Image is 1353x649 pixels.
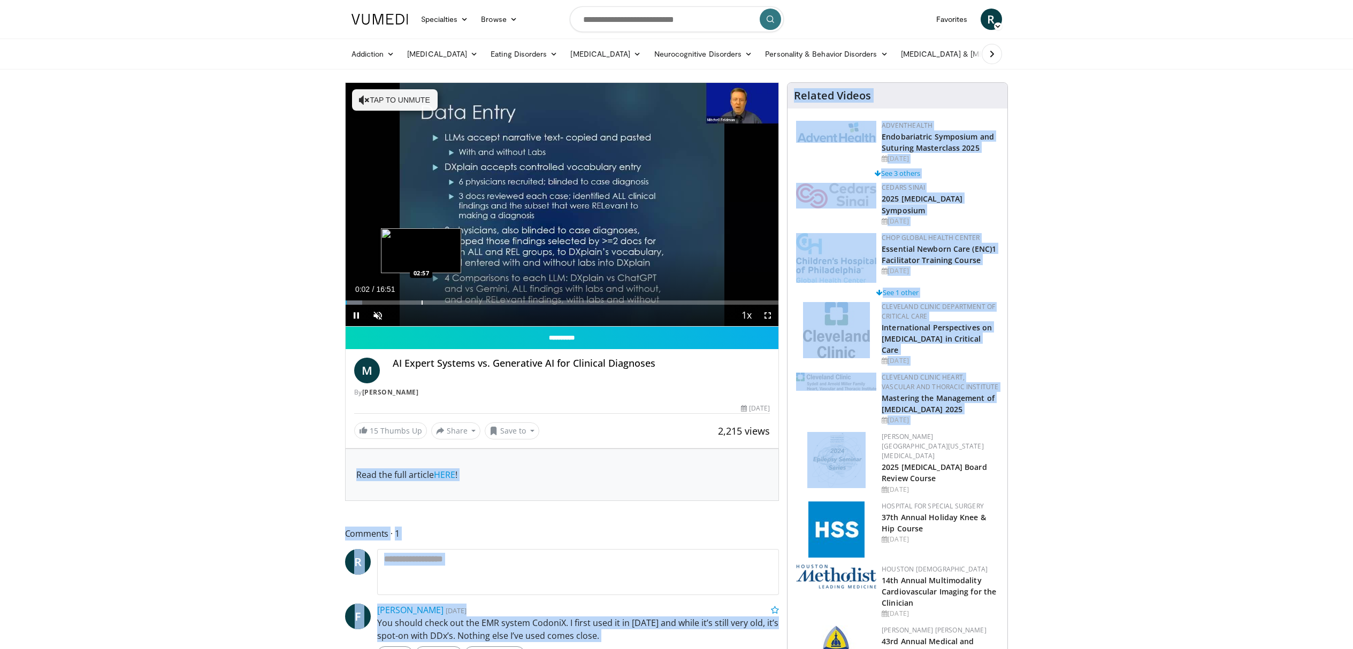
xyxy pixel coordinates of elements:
[882,512,986,534] a: 37th Annual Holiday Knee & Hip Course
[796,565,876,589] img: 5e4488cc-e109-4a4e-9fd9-73bb9237ee91.png.150x105_q85_autocrop_double_scale_upscale_version-0.2.png
[875,168,920,178] a: See 3 others
[345,604,371,629] a: F
[446,606,467,615] small: [DATE]
[882,625,987,635] a: [PERSON_NAME] [PERSON_NAME]
[351,14,408,25] img: VuMedi Logo
[356,468,768,481] p: Read the full article !
[352,89,438,111] button: Tap to unmute
[355,285,370,293] span: 0:02
[718,424,770,437] span: 2,215 views
[882,154,999,164] div: [DATE]
[882,535,999,544] div: [DATE]
[882,322,992,355] a: International Perspectives on [MEDICAL_DATA] in Critical Care
[362,388,419,397] a: [PERSON_NAME]
[372,285,374,293] span: /
[345,43,401,65] a: Addiction
[346,305,367,326] button: Pause
[981,9,1002,30] a: R
[741,404,770,413] div: [DATE]
[808,501,865,558] img: f5c2b4a9-8f32-47da-86a2-cd262eba5885.gif.150x105_q85_autocrop_double_scale_upscale_version-0.2.jpg
[648,43,759,65] a: Neurocognitive Disorders
[882,244,996,265] a: Essential Newborn Care (ENC)1 Facilitator Training Course
[882,194,962,215] a: 2025 [MEDICAL_DATA] Symposium
[370,426,378,436] span: 15
[882,575,996,608] a: 14th Annual Multimodality Cardiovascular Imaging for the Clinician
[376,285,395,293] span: 16:51
[882,415,999,425] div: [DATE]
[882,183,925,192] a: Cedars Sinai
[345,549,371,575] a: R
[434,469,455,481] a: HERE
[484,43,564,65] a: Eating Disorders
[882,565,988,574] a: Houston [DEMOGRAPHIC_DATA]
[736,305,757,326] button: Playback Rate
[882,356,999,366] div: [DATE]
[475,9,524,30] a: Browse
[346,300,779,305] div: Progress Bar
[354,422,427,439] a: 15 Thumbs Up
[796,373,876,391] img: d536a004-a009-4cb9-9ce6-f9f56c670ef5.jpg.150x105_q85_autocrop_double_scale_upscale_version-0.2.jpg
[796,121,876,143] img: 5c3c682d-da39-4b33-93a5-b3fb6ba9580b.jpg.150x105_q85_autocrop_double_scale_upscale_version-0.2.jpg
[796,183,876,208] img: 7e905080-f4a2-4088-8787-33ce2bef9ada.png.150x105_q85_autocrop_double_scale_upscale_version-0.2.png
[930,9,974,30] a: Favorites
[401,43,484,65] a: [MEDICAL_DATA]
[759,43,894,65] a: Personality & Behavior Disorders
[803,302,870,358] img: 5f0cf59e-536a-4b30-812c-ea06339c9532.jpg.150x105_q85_autocrop_double_scale_upscale_version-0.2.jpg
[354,388,770,397] div: By
[367,305,388,326] button: Unmute
[882,217,999,226] div: [DATE]
[882,121,932,130] a: AdventHealth
[564,43,647,65] a: [MEDICAL_DATA]
[415,9,475,30] a: Specialties
[796,233,876,283] img: 8fbf8b72-0f77-40e1-90f4-9648163fd298.jpg.150x105_q85_autocrop_double_scale_upscale_version-0.2.jpg
[807,432,866,488] img: 76bc84c6-69a7-4c34-b56c-bd0b7f71564d.png.150x105_q85_autocrop_double_scale_upscale_version-0.2.png
[794,89,871,102] h4: Related Videos
[882,302,995,321] a: Cleveland Clinic Department of Critical Care
[393,358,770,369] h4: AI Expert Systems vs. Generative AI for Clinical Diagnoses
[895,43,1048,65] a: [MEDICAL_DATA] & [MEDICAL_DATA]
[346,83,779,327] video-js: Video Player
[882,485,999,495] div: [DATE]
[345,527,779,540] span: Comments 1
[431,422,481,439] button: Share
[882,501,984,511] a: Hospital for Special Surgery
[882,132,994,153] a: Endobariatric Symposium and Suturing Masterclass 2025
[570,6,784,32] input: Search topics, interventions
[882,432,984,460] a: [PERSON_NAME][GEOGRAPHIC_DATA][US_STATE][MEDICAL_DATA]
[882,462,987,483] a: 2025 [MEDICAL_DATA] Board Review Course
[485,422,539,439] button: Save to
[882,393,995,414] a: Mastering the Management of [MEDICAL_DATA] 2025
[377,616,779,642] p: You should check out the EMR system CodoniX. I first used it in [DATE] and while it’s still very ...
[882,373,998,391] a: Cleveland Clinic Heart, Vascular and Thoracic Institute
[377,604,444,616] a: [PERSON_NAME]
[876,288,919,297] a: See 1 other
[882,233,980,242] a: CHOP Global Health Center
[354,358,380,383] a: M
[381,228,461,273] img: image.jpeg
[882,609,999,619] div: [DATE]
[757,305,778,326] button: Fullscreen
[882,266,999,276] div: [DATE]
